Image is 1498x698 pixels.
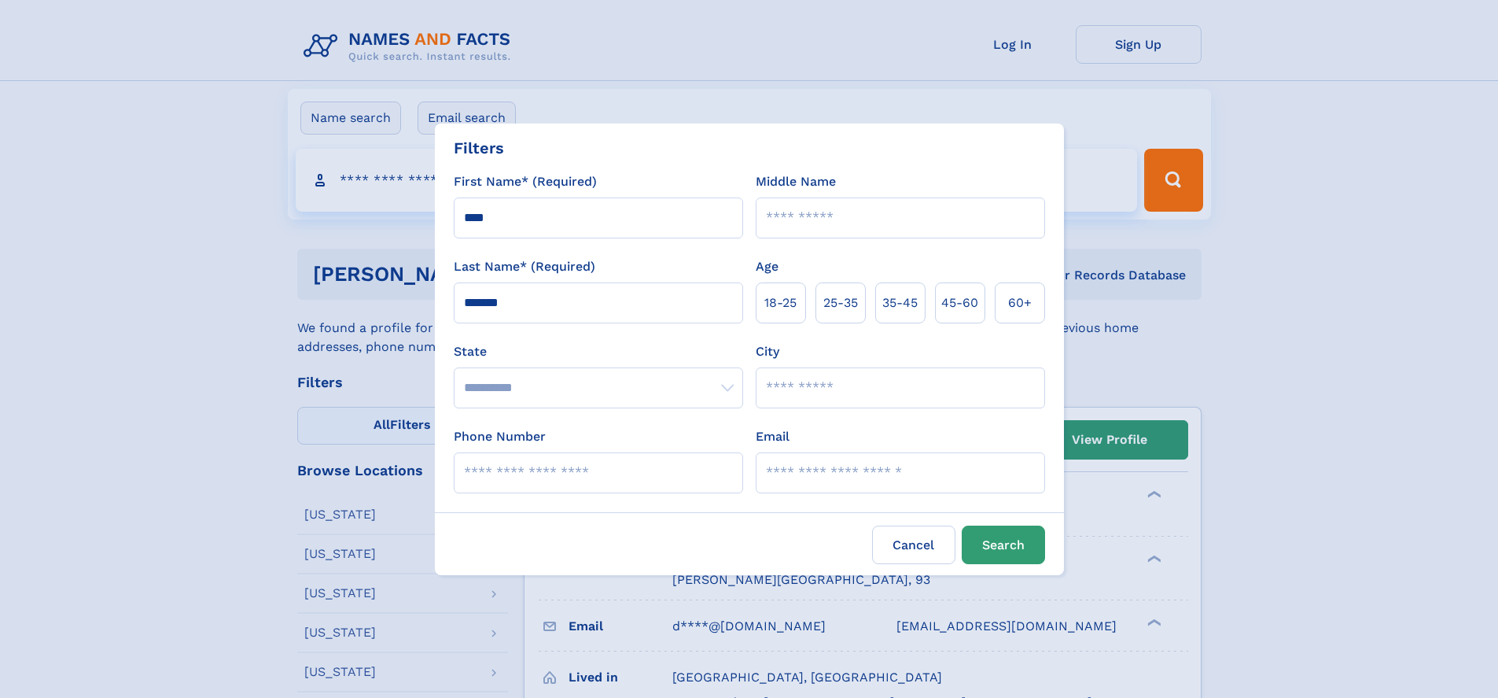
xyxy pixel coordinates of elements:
div: Filters [454,136,504,160]
span: 60+ [1008,294,1032,312]
label: State [454,342,743,361]
span: 18‑25 [764,294,797,312]
label: First Name* (Required) [454,172,597,191]
label: City [756,342,779,361]
label: Email [756,427,789,446]
label: Age [756,257,778,276]
span: 35‑45 [882,294,918,312]
label: Cancel [872,526,955,564]
span: 45‑60 [941,294,978,312]
button: Search [962,526,1045,564]
label: Phone Number [454,427,546,446]
span: 25‑35 [823,294,858,312]
label: Last Name* (Required) [454,257,595,276]
label: Middle Name [756,172,836,191]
